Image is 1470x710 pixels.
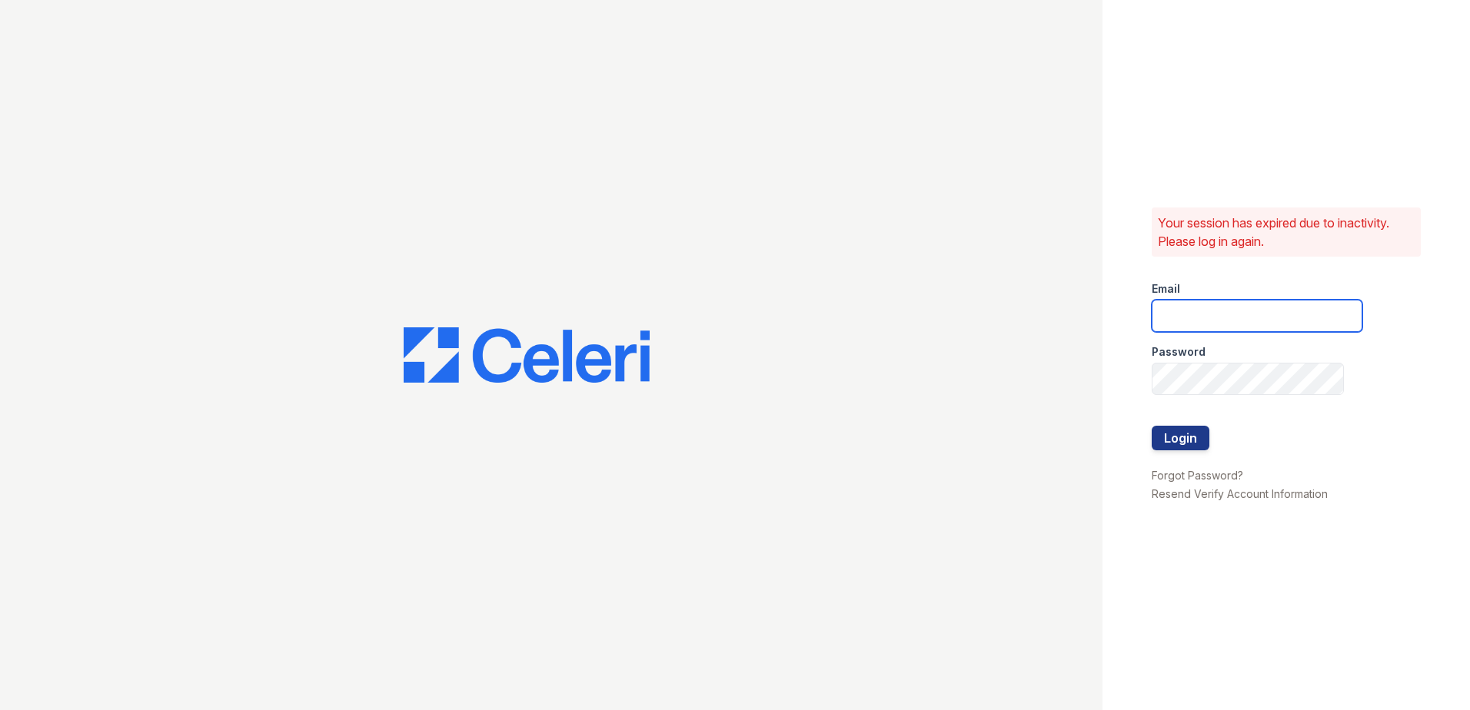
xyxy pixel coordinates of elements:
img: CE_Logo_Blue-a8612792a0a2168367f1c8372b55b34899dd931a85d93a1a3d3e32e68fde9ad4.png [404,327,650,383]
p: Your session has expired due to inactivity. Please log in again. [1158,214,1415,250]
a: Forgot Password? [1152,469,1243,482]
label: Email [1152,281,1180,297]
label: Password [1152,344,1206,360]
a: Resend Verify Account Information [1152,487,1328,500]
button: Login [1152,426,1209,450]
